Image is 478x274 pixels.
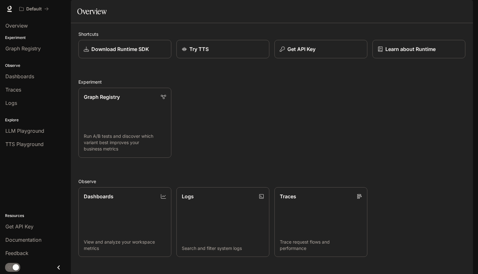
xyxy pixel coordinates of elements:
[78,187,171,257] a: DashboardsView and analyze your workspace metrics
[78,88,171,158] a: Graph RegistryRun A/B tests and discover which variant best improves your business metrics
[280,239,362,252] p: Trace request flows and performance
[189,45,209,53] p: Try TTS
[287,45,316,53] p: Get API Key
[91,45,149,53] p: Download Runtime SDK
[182,245,264,252] p: Search and filter system logs
[176,187,269,257] a: LogsSearch and filter system logs
[78,178,465,185] h2: Observe
[78,40,171,58] a: Download Runtime SDK
[84,193,113,200] p: Dashboards
[84,239,166,252] p: View and analyze your workspace metrics
[274,40,367,58] button: Get API Key
[372,40,465,58] a: Learn about Runtime
[78,79,465,85] h2: Experiment
[84,133,166,152] p: Run A/B tests and discover which variant best improves your business metrics
[26,6,42,12] p: Default
[182,193,194,200] p: Logs
[385,45,436,53] p: Learn about Runtime
[16,3,52,15] button: All workspaces
[77,5,107,18] h1: Overview
[280,193,296,200] p: Traces
[176,40,269,58] a: Try TTS
[78,31,465,37] h2: Shortcuts
[84,93,120,101] p: Graph Registry
[274,187,367,257] a: TracesTrace request flows and performance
